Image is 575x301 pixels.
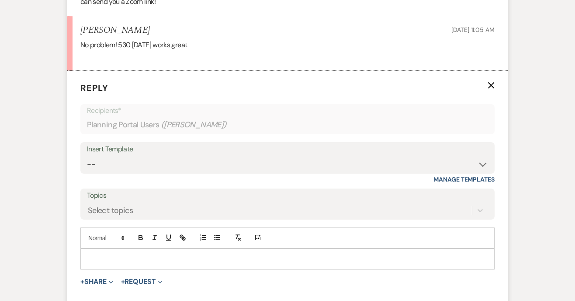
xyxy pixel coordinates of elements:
[121,278,163,285] button: Request
[87,189,488,202] label: Topics
[161,119,227,131] span: ( [PERSON_NAME] )
[433,175,495,183] a: Manage Templates
[80,278,113,285] button: Share
[451,26,495,34] span: [DATE] 11:05 AM
[87,116,488,133] div: Planning Portal Users
[87,105,488,116] p: Recipients*
[88,204,133,216] div: Select topics
[87,143,488,156] div: Insert Template
[80,39,495,62] div: No problem! 530 [DATE] works great
[121,278,125,285] span: +
[80,82,108,94] span: Reply
[80,278,84,285] span: +
[80,25,150,36] h5: [PERSON_NAME]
